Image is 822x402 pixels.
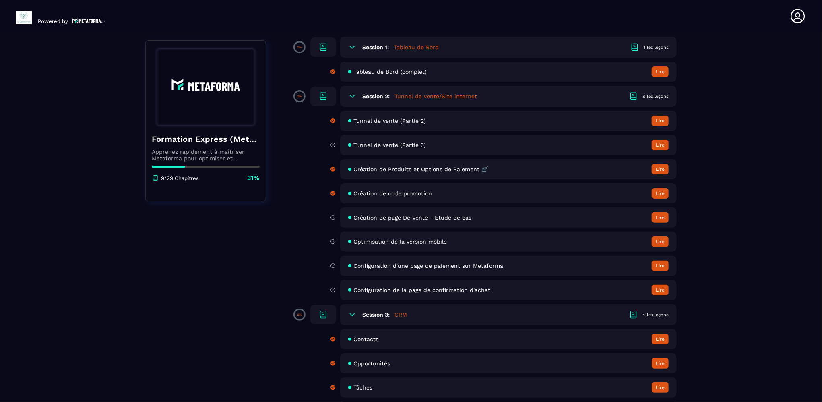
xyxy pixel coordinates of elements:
[353,238,447,245] span: Optimisation de la version mobile
[16,11,32,24] img: logo-branding
[652,140,669,150] button: Lire
[297,313,302,317] p: 0%
[353,384,372,391] span: Tâches
[652,382,669,393] button: Lire
[161,175,199,181] p: 9/29 Chapitres
[652,66,669,77] button: Lire
[394,43,439,51] h5: Tableau de Bord
[297,95,302,98] p: 0%
[152,133,260,145] h4: Formation Express (Metaforma)
[353,287,490,293] span: Configuration de la page de confirmation d'achat
[152,149,260,162] p: Apprenez rapidement à maîtriser Metaforma pour optimiser et automatiser votre business. 🚀
[394,311,407,319] h5: CRM
[652,188,669,199] button: Lire
[72,17,106,24] img: logo
[652,261,669,271] button: Lire
[642,312,669,318] div: 4 les leçons
[394,92,477,100] h5: Tunnel de vente/Site internet
[353,142,426,148] span: Tunnel de vente (Partie 3)
[38,18,68,24] p: Powered by
[353,118,426,124] span: Tunnel de vente (Partie 2)
[362,93,390,99] h6: Session 2:
[353,360,390,367] span: Opportunités
[297,46,302,49] p: 0%
[642,93,669,99] div: 8 les leçons
[652,334,669,344] button: Lire
[353,336,378,342] span: Contacts
[247,174,260,182] p: 31%
[353,263,503,269] span: Configuration d'une page de paiement sur Metaforma
[652,358,669,369] button: Lire
[652,285,669,295] button: Lire
[353,68,427,75] span: Tableau de Bord (complet)
[652,212,669,223] button: Lire
[652,236,669,247] button: Lire
[644,44,669,50] div: 1 les leçons
[353,166,488,172] span: Création de Produits et Options de Paiement 🛒
[362,311,390,318] h6: Session 3:
[652,116,669,126] button: Lire
[353,190,432,197] span: Création de code promotion
[152,47,260,127] img: banner
[353,214,471,221] span: Création de page De Vente - Etude de cas
[362,44,389,50] h6: Session 1:
[652,164,669,174] button: Lire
